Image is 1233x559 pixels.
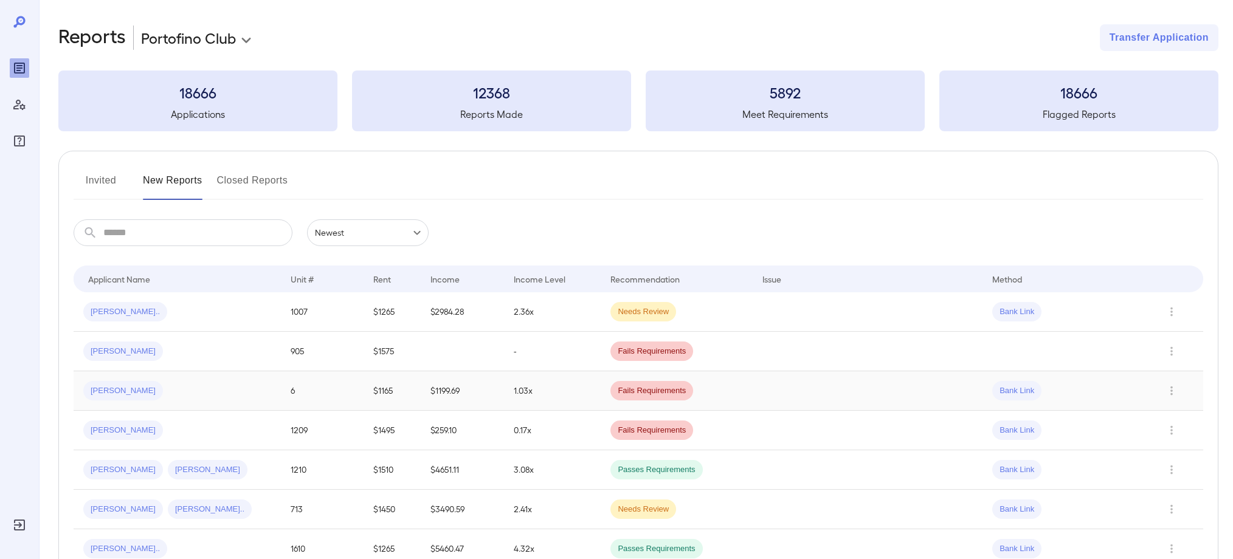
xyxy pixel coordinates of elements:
[610,306,676,318] span: Needs Review
[1162,420,1181,440] button: Row Actions
[992,385,1041,397] span: Bank Link
[364,450,421,490] td: $1510
[281,450,364,490] td: 1210
[1162,381,1181,400] button: Row Actions
[83,425,163,436] span: [PERSON_NAME]
[83,306,167,318] span: [PERSON_NAME]..
[88,272,150,286] div: Applicant Name
[83,504,163,515] span: [PERSON_NAME]
[364,292,421,332] td: $1265
[143,171,202,200] button: New Reports
[352,83,631,102] h3: 12368
[610,385,693,397] span: Fails Requirements
[504,490,601,529] td: 2.41x
[281,292,364,332] td: 1007
[58,107,337,122] h5: Applications
[1162,460,1181,479] button: Row Actions
[504,371,601,411] td: 1.03x
[217,171,288,200] button: Closed Reports
[291,272,314,286] div: Unit #
[939,83,1218,102] h3: 18666
[74,171,128,200] button: Invited
[352,107,631,122] h5: Reports Made
[58,70,1218,131] summary: 18666Applications12368Reports Made5892Meet Requirements18666Flagged Reports
[1162,499,1181,519] button: Row Actions
[504,411,601,450] td: 0.17x
[992,464,1041,476] span: Bank Link
[514,272,565,286] div: Income Level
[992,504,1041,515] span: Bank Link
[83,385,163,397] span: [PERSON_NAME]
[421,411,503,450] td: $259.10
[281,490,364,529] td: 713
[10,58,29,78] div: Reports
[281,332,364,371] td: 905
[504,450,601,490] td: 3.08x
[1100,24,1218,51] button: Transfer Application
[281,371,364,411] td: 6
[58,24,126,51] h2: Reports
[939,107,1218,122] h5: Flagged Reports
[307,219,429,246] div: Newest
[168,464,247,476] span: [PERSON_NAME]
[421,490,503,529] td: $3490.59
[364,411,421,450] td: $1495
[141,28,236,47] p: Portofino Club
[610,543,702,555] span: Passes Requirements
[992,543,1041,555] span: Bank Link
[992,272,1022,286] div: Method
[610,272,680,286] div: Recommendation
[10,131,29,151] div: FAQ
[992,425,1041,436] span: Bank Link
[364,371,421,411] td: $1165
[610,504,676,515] span: Needs Review
[646,107,925,122] h5: Meet Requirements
[610,425,693,436] span: Fails Requirements
[83,346,163,357] span: [PERSON_NAME]
[421,371,503,411] td: $1199.69
[646,83,925,102] h3: 5892
[992,306,1041,318] span: Bank Link
[10,95,29,114] div: Manage Users
[1162,341,1181,361] button: Row Actions
[1162,539,1181,558] button: Row Actions
[364,490,421,529] td: $1450
[1162,302,1181,321] button: Row Actions
[504,292,601,332] td: 2.36x
[762,272,782,286] div: Issue
[364,332,421,371] td: $1575
[10,515,29,535] div: Log Out
[83,464,163,476] span: [PERSON_NAME]
[610,346,693,357] span: Fails Requirements
[421,292,503,332] td: $2984.28
[504,332,601,371] td: -
[430,272,460,286] div: Income
[168,504,252,515] span: [PERSON_NAME]..
[421,450,503,490] td: $4651.11
[373,272,393,286] div: Rent
[83,543,167,555] span: [PERSON_NAME]..
[58,83,337,102] h3: 18666
[281,411,364,450] td: 1209
[610,464,702,476] span: Passes Requirements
